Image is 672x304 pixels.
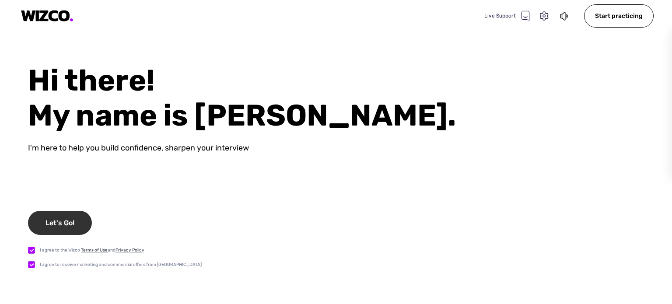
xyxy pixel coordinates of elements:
a: Privacy Policy [115,248,144,253]
div: Hi there! My name is [PERSON_NAME]. [28,63,672,133]
div: Start practicing [584,4,654,28]
div: I agree to the Wizco and [40,247,144,254]
img: logo [21,10,73,22]
div: Live Support [484,10,530,21]
div: I agree to receive marketing and commercial offers from [GEOGRAPHIC_DATA] [40,261,202,268]
a: Terms of Use [81,248,108,253]
div: I'm here to help you build confidence, sharpen your interview [28,143,249,153]
div: Let's Go! [28,211,92,235]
